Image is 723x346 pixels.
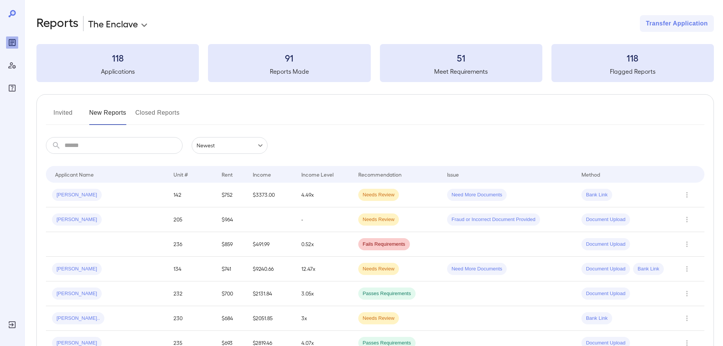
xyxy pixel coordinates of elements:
[681,213,693,226] button: Row Actions
[52,265,102,273] span: [PERSON_NAME]
[581,216,630,223] span: Document Upload
[208,67,370,76] h5: Reports Made
[88,17,138,30] p: The Enclave
[36,44,714,82] summary: 118Applications91Reports Made51Meet Requirements118Flagged Reports
[89,107,126,125] button: New Reports
[52,216,102,223] span: [PERSON_NAME]
[681,263,693,275] button: Row Actions
[52,191,102,199] span: [PERSON_NAME]
[447,265,507,273] span: Need More Documents
[581,290,630,297] span: Document Upload
[380,52,542,64] h3: 51
[247,232,295,257] td: $491.99
[295,232,352,257] td: 0.52x
[36,52,199,64] h3: 118
[447,170,459,179] div: Issue
[681,238,693,250] button: Row Actions
[52,290,102,297] span: [PERSON_NAME]
[358,216,399,223] span: Needs Review
[52,315,104,322] span: [PERSON_NAME]..
[247,257,295,281] td: $9240.66
[295,257,352,281] td: 12.47x
[581,241,630,248] span: Document Upload
[295,281,352,306] td: 3.05x
[46,107,80,125] button: Invited
[447,191,507,199] span: Need More Documents
[247,306,295,331] td: $2051.85
[6,319,18,331] div: Log Out
[167,207,216,232] td: 205
[295,306,352,331] td: 3x
[135,107,180,125] button: Closed Reports
[581,170,600,179] div: Method
[6,36,18,49] div: Reports
[681,312,693,324] button: Row Actions
[167,232,216,257] td: 236
[551,52,714,64] h3: 118
[447,216,540,223] span: Fraud or Incorrect Document Provided
[216,306,247,331] td: $684
[551,67,714,76] h5: Flagged Reports
[216,281,247,306] td: $700
[358,170,402,179] div: Recommendation
[192,137,268,154] div: Newest
[301,170,334,179] div: Income Level
[295,207,352,232] td: -
[253,170,271,179] div: Income
[640,15,714,32] button: Transfer Application
[247,281,295,306] td: $2131.84
[295,183,352,207] td: 4.49x
[358,265,399,273] span: Needs Review
[216,183,247,207] td: $752
[216,232,247,257] td: $859
[681,189,693,201] button: Row Actions
[6,82,18,94] div: FAQ
[247,183,295,207] td: $3373.00
[633,265,664,273] span: Bank Link
[173,170,188,179] div: Unit #
[167,257,216,281] td: 134
[36,67,199,76] h5: Applications
[358,191,399,199] span: Needs Review
[167,281,216,306] td: 232
[681,288,693,300] button: Row Actions
[6,59,18,71] div: Manage Users
[167,183,216,207] td: 142
[581,191,612,199] span: Bank Link
[358,290,416,297] span: Passes Requirements
[581,265,630,273] span: Document Upload
[36,15,79,32] h2: Reports
[581,315,612,322] span: Bank Link
[208,52,370,64] h3: 91
[216,207,247,232] td: $964
[380,67,542,76] h5: Meet Requirements
[222,170,234,179] div: Rent
[55,170,94,179] div: Applicant Name
[216,257,247,281] td: $741
[358,315,399,322] span: Needs Review
[167,306,216,331] td: 230
[358,241,410,248] span: Fails Requirements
